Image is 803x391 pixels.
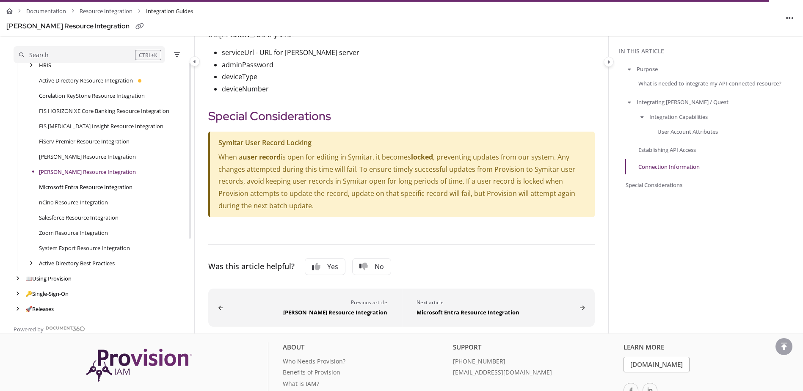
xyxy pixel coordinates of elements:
div: scroll to top [775,338,792,355]
div: In this article [619,47,800,56]
a: Establishing API Access [638,145,696,154]
a: Special Considerations [626,181,682,189]
strong: locked [411,152,433,162]
p: deviceNumber [222,83,595,95]
a: Jack Henry Symitar Resource Integration [39,168,136,176]
button: arrow [638,112,646,121]
a: FiServ Premier Resource Integration [39,137,130,146]
p: deviceType [222,71,595,83]
img: Provision IAM Onboarding Platform [86,349,192,381]
a: Releases [25,305,54,313]
button: Microsoft Entra Resource Integration [402,289,595,327]
button: Copy link of [133,20,146,33]
div: Next article [417,299,577,307]
div: arrow [14,290,22,298]
button: Yes [305,258,345,275]
a: Corelation KeyStone Resource Integration [39,91,145,100]
div: arrow [27,259,36,267]
a: nCino Resource Integration [39,198,108,207]
a: Single-Sign-On [25,289,69,298]
a: Documentation [26,5,66,17]
a: [PHONE_NUMBER] [453,357,617,368]
p: adminPassword [222,59,595,71]
button: Category toggle [190,56,200,66]
div: Search [29,50,49,60]
button: arrow [626,64,633,74]
a: FIS HORIZON XE Core Banking Resource Integration [39,107,169,115]
a: Integrating [PERSON_NAME] / Quest [637,98,728,106]
a: [EMAIL_ADDRESS][DOMAIN_NAME] [453,368,617,379]
div: Previous article [226,299,387,307]
a: FIS IBS Insight Resource Integration [39,122,163,130]
button: No [352,258,391,275]
div: CTRL+K [135,50,161,60]
span: Powered by [14,325,44,333]
a: System Export Resource Integration [39,244,130,252]
div: arrow [14,305,22,313]
div: Support [453,342,617,356]
a: Using Provision [25,274,72,283]
h2: Special Considerations [208,107,595,125]
a: Zoom Resource Integration [39,229,108,237]
p: serviceUrl - URL for [PERSON_NAME] server [222,47,595,59]
a: Microsoft Entra Resource Integration [39,183,132,191]
a: Benefits of Provision [283,368,447,379]
a: Integration Capabilities [649,113,708,121]
a: Salesforce Resource Integration [39,213,119,222]
a: What is IAM? [283,379,447,391]
img: Document360 [46,326,85,331]
p: Symitar User Record Locking [218,137,586,149]
div: arrow [14,275,22,283]
span: Integration Guides [146,5,193,17]
a: Who Needs Provision? [283,357,447,368]
div: Microsoft Entra Resource Integration [417,306,577,317]
a: Resource Integration [80,5,132,17]
a: Jack Henry SilverLake Resource Integration [39,152,136,161]
button: Jack Henry SilverLake Resource Integration [208,289,402,327]
a: Purpose [637,65,658,73]
span: [PERSON_NAME] [219,31,276,39]
button: Category toggle [604,57,614,67]
p: When a is open for editing in Symitar, it becomes , preventing updates from our system. Any chang... [218,151,586,212]
div: Learn More [624,342,788,356]
strong: user record [243,152,281,162]
button: Search [14,46,165,63]
div: About [283,342,447,356]
a: Home [6,5,13,17]
button: Filter [172,50,182,60]
a: User Account Attributes [657,127,718,135]
div: [PERSON_NAME] Resource Integration [6,20,130,33]
a: Active Directory Best Practices [39,259,115,267]
button: Article more options [783,11,797,25]
span: 🚀 [25,305,32,313]
a: Active Directory Resource Integration [39,76,133,85]
a: [DOMAIN_NAME] [624,357,690,372]
div: Was this article helpful? [208,261,295,273]
a: Connection Information [638,162,700,171]
div: arrow [27,61,36,69]
button: arrow [626,97,633,107]
a: HRIS [39,61,51,69]
a: What is needed to integrate my API-connected resource? [638,79,781,88]
a: Powered by Document360 - opens in a new tab [14,323,85,333]
span: 🔑 [25,290,32,297]
span: 📖 [25,275,32,282]
div: [PERSON_NAME] Resource Integration [226,306,387,317]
